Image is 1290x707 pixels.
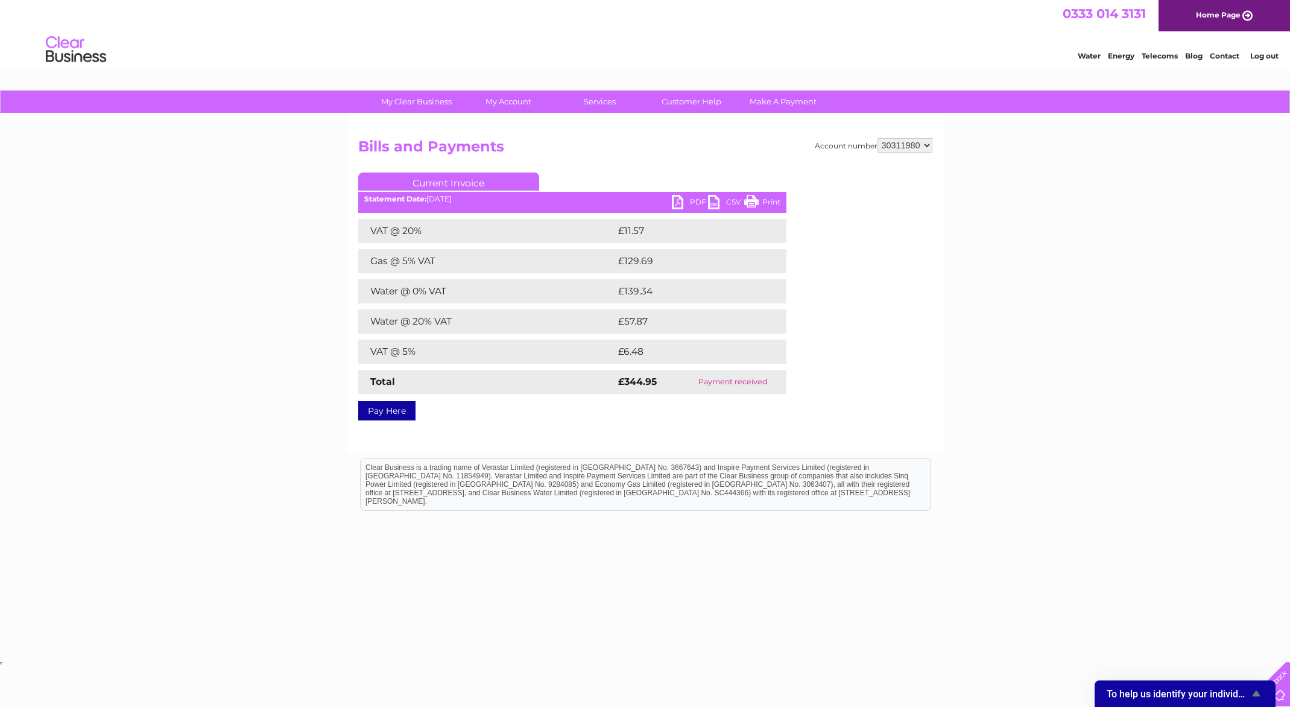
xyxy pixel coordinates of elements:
h2: Bills and Payments [358,138,932,161]
a: Services [550,90,650,113]
div: Account number [815,138,932,153]
a: Current Invoice [358,173,539,191]
td: £6.48 [615,340,759,364]
a: 0333 014 3131 [1063,6,1146,21]
td: Gas @ 5% VAT [358,249,615,273]
a: Energy [1108,51,1134,60]
a: Water [1078,51,1101,60]
a: PDF [672,195,708,212]
td: Payment received [679,370,786,394]
td: Water @ 0% VAT [358,279,615,303]
td: £11.57 [615,219,759,243]
div: Clear Business is a trading name of Verastar Limited (registered in [GEOGRAPHIC_DATA] No. 3667643... [361,7,931,59]
b: Statement Date: [364,194,426,203]
td: £129.69 [615,249,765,273]
a: My Clear Business [367,90,466,113]
a: CSV [708,195,744,212]
a: Print [744,195,780,212]
a: Blog [1185,51,1203,60]
img: logo.png [45,31,107,68]
a: Make A Payment [733,90,833,113]
span: To help us identify your individual feedback can you please enter your Business Name? [1107,688,1249,700]
a: Log out [1250,51,1279,60]
a: My Account [458,90,558,113]
a: Customer Help [642,90,741,113]
td: VAT @ 5% [358,340,615,364]
div: [DATE] [358,195,786,203]
td: £139.34 [615,279,764,303]
a: Telecoms [1142,51,1178,60]
a: Contact [1210,51,1239,60]
strong: £344.95 [618,376,657,387]
td: Water @ 20% VAT [358,309,615,334]
td: £57.87 [615,309,762,334]
strong: Total [370,376,395,387]
td: VAT @ 20% [358,219,615,243]
button: Show survey - To help us identify your individual feedback can you please enter your Business Name? [1107,686,1263,701]
a: Pay Here [358,401,416,420]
